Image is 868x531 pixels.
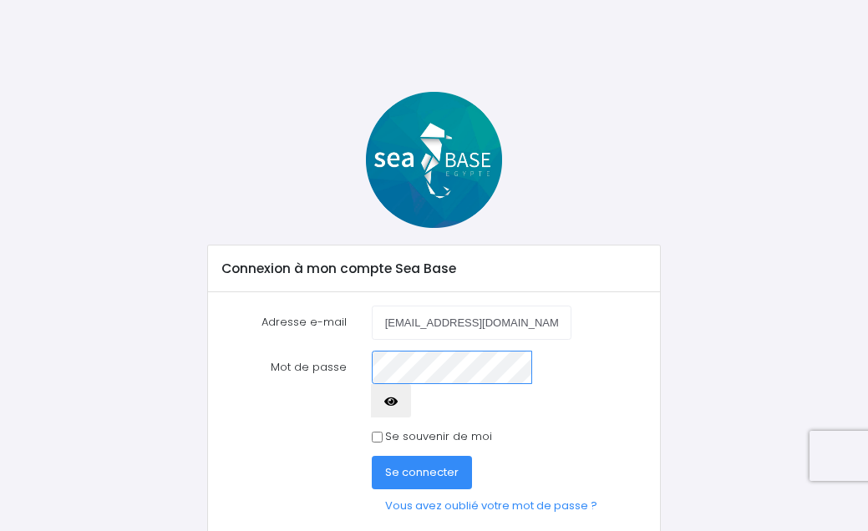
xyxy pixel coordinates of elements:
[372,489,611,523] a: Vous avez oublié votre mot de passe ?
[385,428,492,445] label: Se souvenir de moi
[208,245,660,292] div: Connexion à mon compte Sea Base
[209,351,358,418] label: Mot de passe
[209,306,358,339] label: Adresse e-mail
[385,464,459,480] span: Se connecter
[372,456,472,489] button: Se connecter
